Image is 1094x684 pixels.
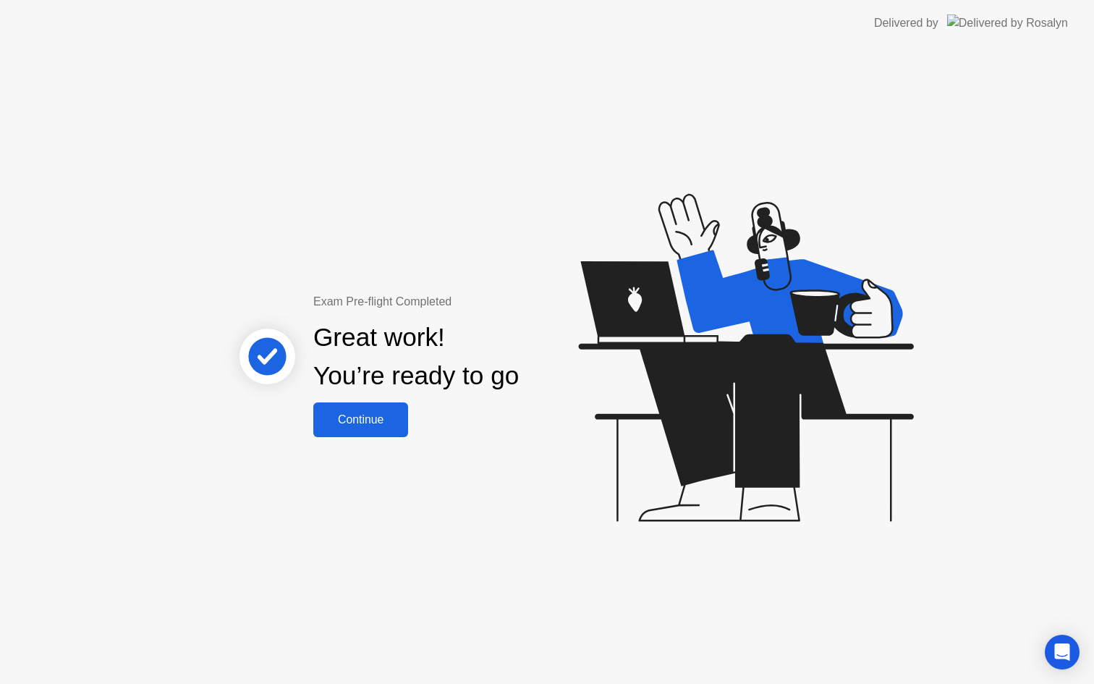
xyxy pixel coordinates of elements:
[313,402,408,437] button: Continue
[313,318,519,395] div: Great work! You’re ready to go
[318,413,404,426] div: Continue
[947,14,1068,31] img: Delivered by Rosalyn
[313,293,612,311] div: Exam Pre-flight Completed
[874,14,938,32] div: Delivered by
[1045,635,1080,670] div: Open Intercom Messenger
